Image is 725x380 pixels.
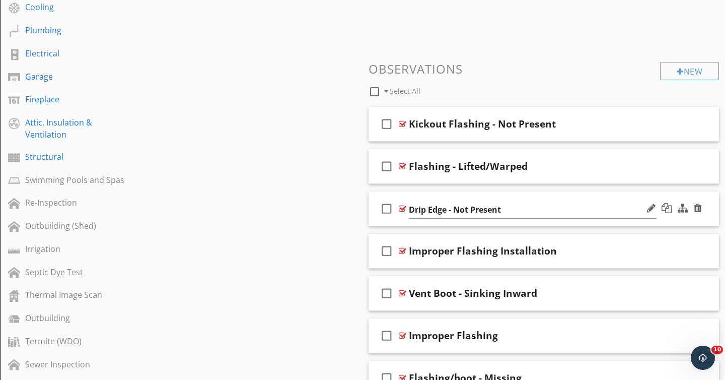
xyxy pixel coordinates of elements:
i: check_box_outline_blank [379,324,395,348]
div: Fireplace [25,93,133,105]
div: Garage [25,71,133,83]
div: Electrical [25,47,133,59]
i: check_box_outline_blank [379,281,395,305]
i: check_box_outline_blank [379,239,395,263]
i: check_box_outline_blank [379,154,395,178]
div: Vent Boot - Sinking Inward [409,287,537,299]
div: Improper Flashing Installation [409,245,557,257]
i: check_box_outline_blank [379,112,395,136]
i: check_box_outline_blank [379,197,395,221]
div: Plumbing [25,24,133,36]
h3: Observations [369,62,719,76]
div: Septic Dye Test [25,266,133,278]
div: Termite (WDO) [25,335,133,347]
div: Improper Flashing [409,330,498,342]
div: Structural [25,151,133,163]
div: Outbuilding (Shed) [25,220,133,232]
div: Cooling [25,1,133,13]
span: Select All [390,86,420,96]
div: New [660,62,719,80]
div: Kickout Flashing - Not Present [409,118,556,130]
div: Sewer Inspection [25,358,133,370]
div: Swimming Pools and Spas [25,174,133,186]
div: Attic, Insulation & Ventilation [25,116,133,141]
div: Re-Inspection [25,197,133,209]
div: Thermal Image Scan [25,289,133,301]
div: Outbuilding [25,312,133,324]
div: Irrigation [25,243,133,255]
div: Flashing - Lifted/Warped [409,160,528,172]
iframe: Intercom live chat [691,346,715,370]
span: 10 [711,346,723,354]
